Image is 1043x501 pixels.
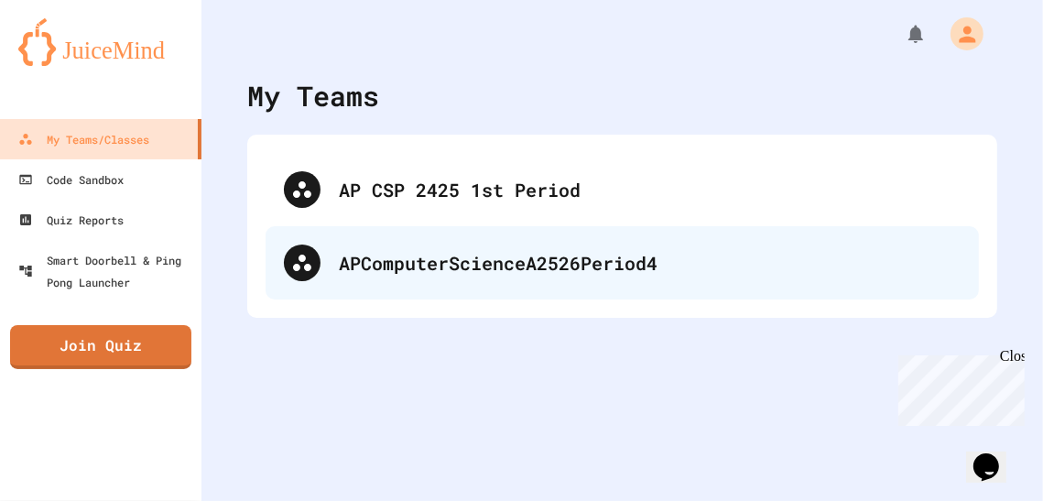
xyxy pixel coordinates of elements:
[871,18,931,49] div: My Notifications
[7,7,126,116] div: Chat with us now!Close
[18,249,194,293] div: Smart Doorbell & Ping Pong Launcher
[18,128,149,150] div: My Teams/Classes
[10,325,191,369] a: Join Quiz
[966,428,1025,483] iframe: chat widget
[18,169,124,191] div: Code Sandbox
[931,13,988,55] div: My Account
[266,226,979,300] div: APComputerScienceA2526Period4
[339,249,961,277] div: APComputerScienceA2526Period4
[18,209,124,231] div: Quiz Reports
[247,75,379,116] div: My Teams
[891,348,1025,426] iframe: chat widget
[339,176,961,203] div: AP CSP 2425 1st Period
[18,18,183,66] img: logo-orange.svg
[266,153,979,226] div: AP CSP 2425 1st Period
